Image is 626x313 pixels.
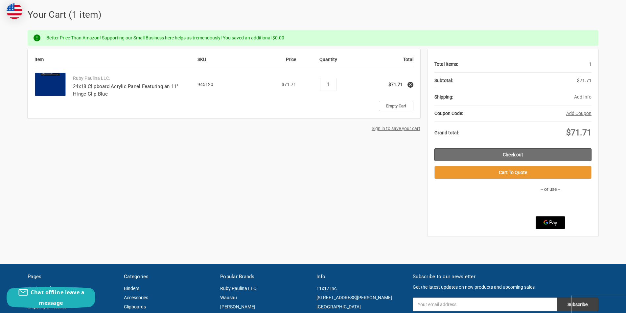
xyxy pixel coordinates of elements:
th: Total [357,56,413,68]
th: SKU [197,56,243,68]
strong: Subtotal: [434,78,453,83]
span: $71.71 [577,78,591,83]
input: Your email address [413,298,557,311]
strong: Total Items: [434,61,458,67]
th: Item [35,56,197,68]
a: Ruby Paulina LLC. [220,286,258,291]
button: Add Coupon [566,110,591,117]
p: Ruby Paulina LLC. [73,75,191,82]
h5: Categories [124,273,213,280]
span: $71.71 [282,82,296,87]
span: $71.71 [566,128,591,137]
strong: Coupon Code: [434,111,463,116]
p: Get the latest updates on new products and upcoming sales [413,284,598,291]
button: Cart To Quote [434,166,591,179]
span: Chat offline leave a message [31,289,84,306]
a: [PERSON_NAME] [220,304,255,309]
strong: Grand total: [434,130,459,135]
a: Wausau [220,295,237,300]
h5: Subscribe to our newsletter [413,273,598,280]
a: Check out [434,148,591,161]
span: Better Price Than Amazon! Supporting our Small Business here helps us tremendously! You saved an ... [46,35,284,40]
button: Google Pay [536,216,565,229]
h5: Pages [28,273,117,280]
button: Chat offline leave a message [7,287,95,308]
h5: Popular Brands [220,273,310,280]
a: Clipboards [124,304,146,309]
strong: Shipping: [434,94,453,100]
iframe: PayPal-paypal [526,200,575,213]
div: 1 [458,56,591,72]
th: Quantity [300,56,357,68]
img: 24x18 Clipboard Acrylic Panel Featuring an 11" Hinge Clip Blue [35,69,66,100]
a: Sign in to save your cart [372,126,420,131]
strong: $71.71 [388,82,403,87]
p: -- or use -- [509,186,591,193]
h5: Info [316,273,406,280]
h1: Your Cart (1 item) [28,8,598,22]
input: Subscribe [557,298,598,311]
a: 24x18 Clipboard Acrylic Panel Featuring an 11" Hinge Clip Blue [73,83,178,97]
button: Add Info [574,94,591,101]
a: Accessories [124,295,148,300]
span: 945120 [197,82,213,87]
a: Binders [124,286,139,291]
iframe: Google Customer Reviews [572,295,626,313]
img: duty and tax information for United States [7,3,22,19]
a: Empty Cart [379,101,413,111]
th: Price [243,56,300,68]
